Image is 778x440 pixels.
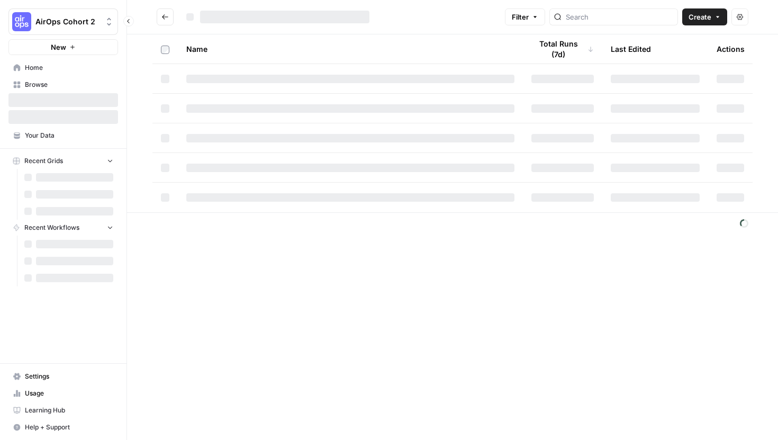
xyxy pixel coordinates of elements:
span: AirOps Cohort 2 [35,16,99,27]
span: Browse [25,80,113,89]
span: Recent Workflows [24,223,79,232]
button: Go back [157,8,174,25]
span: Recent Grids [24,156,63,166]
button: Workspace: AirOps Cohort 2 [8,8,118,35]
button: Filter [505,8,545,25]
button: Recent Grids [8,153,118,169]
div: Name [186,34,514,64]
span: Learning Hub [25,406,113,415]
span: Help + Support [25,423,113,432]
span: Home [25,63,113,73]
button: Create [682,8,727,25]
button: Help + Support [8,419,118,436]
span: Settings [25,372,113,381]
a: Browse [8,76,118,93]
span: Usage [25,389,113,398]
input: Search [566,12,673,22]
span: Create [689,12,711,22]
a: Usage [8,385,118,402]
a: Your Data [8,127,118,144]
span: Filter [512,12,529,22]
img: AirOps Cohort 2 Logo [12,12,31,31]
button: New [8,39,118,55]
a: Learning Hub [8,402,118,419]
a: Settings [8,368,118,385]
div: Total Runs (7d) [531,34,594,64]
a: Home [8,59,118,76]
button: Recent Workflows [8,220,118,236]
span: New [51,42,66,52]
div: Last Edited [611,34,651,64]
div: Actions [717,34,745,64]
span: Your Data [25,131,113,140]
